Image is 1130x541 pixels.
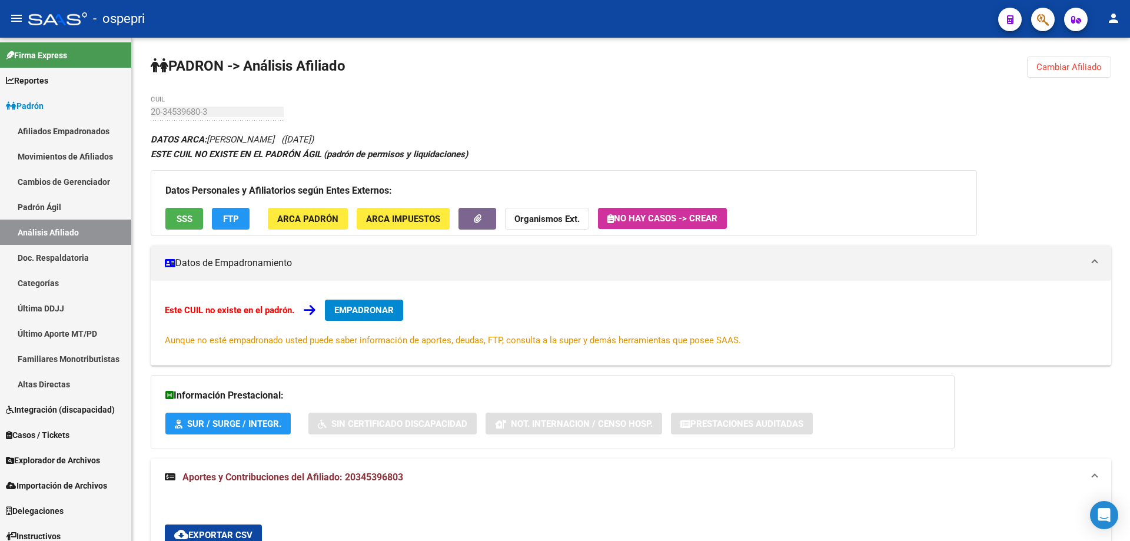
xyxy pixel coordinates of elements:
[182,472,403,483] span: Aportes y Contribuciones del Afiliado: 20345396803
[514,214,580,224] strong: Organismos Ext.
[334,305,394,316] span: EMPADRONAR
[6,99,44,112] span: Padrón
[1027,57,1111,78] button: Cambiar Afiliado
[1090,501,1118,529] div: Open Intercom Messenger
[6,74,48,87] span: Reportes
[165,413,291,434] button: SUR / SURGE / INTEGR.
[151,58,345,74] strong: PADRON -> Análisis Afiliado
[212,208,250,230] button: FTP
[93,6,145,32] span: - ospepri
[165,208,203,230] button: SSS
[6,49,67,62] span: Firma Express
[187,419,281,429] span: SUR / SURGE / INTEGR.
[6,505,64,517] span: Delegaciones
[151,459,1111,496] mat-expansion-panel-header: Aportes y Contribuciones del Afiliado: 20345396803
[607,213,717,224] span: No hay casos -> Crear
[331,419,467,429] span: Sin Certificado Discapacidad
[598,208,727,229] button: No hay casos -> Crear
[151,134,207,145] strong: DATOS ARCA:
[165,257,1083,270] mat-panel-title: Datos de Empadronamiento
[6,479,107,492] span: Importación de Archivos
[281,134,314,145] span: ([DATE])
[357,208,450,230] button: ARCA Impuestos
[308,413,477,434] button: Sin Certificado Discapacidad
[277,214,338,224] span: ARCA Padrón
[177,214,192,224] span: SSS
[366,214,440,224] span: ARCA Impuestos
[223,214,239,224] span: FTP
[151,245,1111,281] mat-expansion-panel-header: Datos de Empadronamiento
[174,530,252,540] span: Exportar CSV
[151,281,1111,366] div: Datos de Empadronamiento
[165,335,741,346] span: Aunque no esté empadronado usted puede saber información de aportes, deudas, FTP, consulta a la s...
[165,387,940,404] h3: Información Prestacional:
[511,419,653,429] span: Not. Internacion / Censo Hosp.
[151,134,274,145] span: [PERSON_NAME]
[486,413,662,434] button: Not. Internacion / Censo Hosp.
[1106,11,1121,25] mat-icon: person
[151,149,468,160] strong: ESTE CUIL NO EXISTE EN EL PADRÓN ÁGIL (padrón de permisos y liquidaciones)
[1036,62,1102,72] span: Cambiar Afiliado
[268,208,348,230] button: ARCA Padrón
[505,208,589,230] button: Organismos Ext.
[6,454,100,467] span: Explorador de Archivos
[6,403,115,416] span: Integración (discapacidad)
[671,413,813,434] button: Prestaciones Auditadas
[9,11,24,25] mat-icon: menu
[690,419,803,429] span: Prestaciones Auditadas
[325,300,403,321] button: EMPADRONAR
[165,305,294,316] strong: Este CUIL no existe en el padrón.
[6,429,69,442] span: Casos / Tickets
[165,182,962,199] h3: Datos Personales y Afiliatorios según Entes Externos:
